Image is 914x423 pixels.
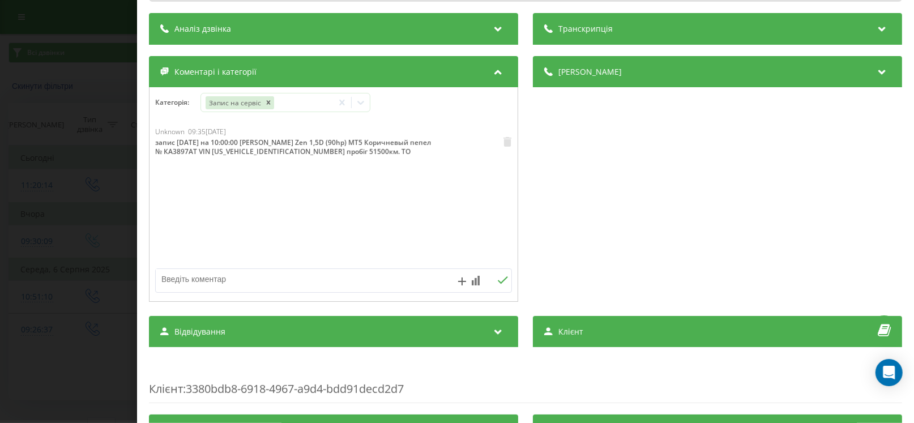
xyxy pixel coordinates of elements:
[188,128,226,136] div: 09:35[DATE]
[149,381,183,396] span: Клієнт
[149,358,902,403] div: : 3380bdb8-6918-4967-a9d4-bdd91decd2d7
[558,23,613,35] span: Транскрипція
[206,96,263,109] div: Запис на сервіс
[875,359,903,386] div: Open Intercom Messenger
[263,96,274,109] div: Remove Запис на сервіс
[155,99,200,106] h4: Категорія :
[155,127,185,136] span: Unknown
[558,326,583,337] span: Клієнт
[174,66,257,78] span: Коментарі і категорії
[558,66,622,78] span: [PERSON_NAME]
[174,23,231,35] span: Аналіз дзвінка
[174,326,225,337] span: Відвідування
[155,138,433,156] div: запис [DATE] на 10:00:00 [PERSON_NAME] Zen 1,5D (90hp) MT5 Коричневый пепел № КА3897АТ VIN [US_VE...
